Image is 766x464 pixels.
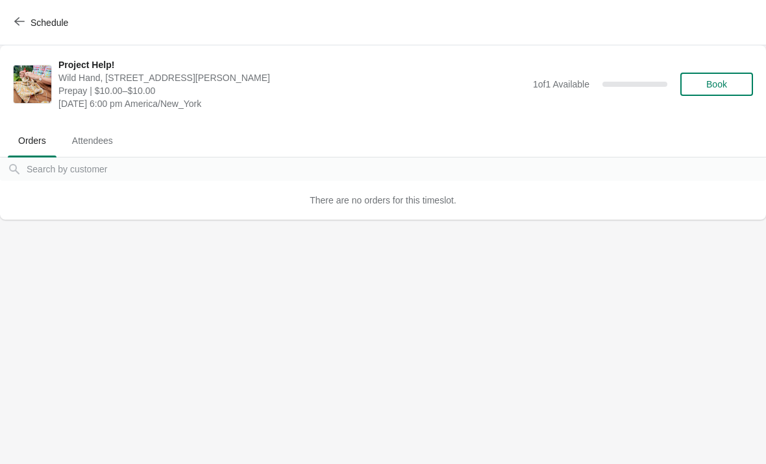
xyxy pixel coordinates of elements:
input: Search by customer [26,157,766,181]
span: There are no orders for this timeslot. [310,195,456,205]
span: [DATE] 6:00 pm America/New_York [58,97,526,110]
img: Project Help! [14,65,51,103]
button: Schedule [6,11,79,34]
span: Book [706,79,727,89]
span: Orders [8,129,56,152]
span: Wild Hand, [STREET_ADDRESS][PERSON_NAME] [58,71,526,84]
span: 1 of 1 Available [533,79,589,89]
span: Prepay | $10.00–$10.00 [58,84,526,97]
button: Book [680,73,753,96]
span: Attendees [62,129,123,152]
span: Schedule [31,17,68,28]
span: Project Help! [58,58,526,71]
